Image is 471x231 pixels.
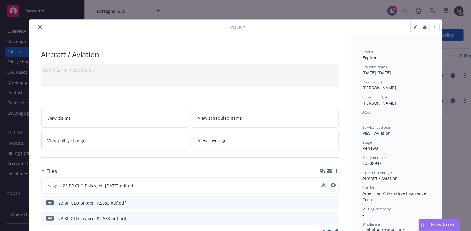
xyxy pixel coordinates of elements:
[363,190,428,202] span: American Alternative Insurance Corp
[363,110,372,115] span: AC(s)
[363,115,364,121] span: -
[363,64,430,76] div: [DATE] - [DATE]
[47,167,57,175] h3: Files
[363,49,373,54] span: Status
[363,79,382,85] span: Producer(s)
[431,222,455,227] span: Nova Assist
[36,23,44,31] button: close
[331,200,336,206] button: preview file
[48,115,71,121] span: View claims
[48,137,88,144] span: View policy changes
[321,183,326,187] button: download file
[363,85,396,91] span: [PERSON_NAME]
[41,109,188,128] a: View claims
[59,215,127,222] div: 23 BP GLO Invoice, $2,683.pdf.pdf
[363,175,398,181] span: Aircraft / Aviation
[231,24,245,30] span: Policy
[363,100,396,106] span: [PERSON_NAME]
[331,183,336,187] button: preview file
[192,131,339,150] a: View coverage
[59,200,126,206] div: 23 BP GLO Binder, $2,683.pdf.pdf
[363,145,380,151] span: Renewal
[331,183,336,189] button: preview file
[63,183,135,189] span: 23 BP GLO Policy, eff [DATE].pdf.pdf
[41,131,188,150] a: View policy changes
[363,206,391,211] span: Writing company
[321,183,326,189] button: download file
[41,167,57,175] div: Files
[46,216,54,220] span: pdf
[363,160,382,166] span: 10308947
[363,130,391,136] span: P&C - Aviation
[44,67,336,73] div: Add internal notes here...
[363,155,386,160] span: Policy number
[363,140,372,145] span: Stage
[46,200,54,205] span: pdf
[363,55,378,60] span: Expired
[331,215,336,222] button: preview file
[198,137,226,144] span: View coverage
[363,170,392,175] span: Lines of coverage
[192,109,339,128] a: View scheduled items
[41,49,339,60] div: Aircraft / Aviation
[321,215,326,222] button: download file
[321,200,326,206] button: download file
[363,222,382,227] span: Wholesaler
[46,183,58,188] span: Policy
[363,64,387,69] span: Effective dates
[363,212,364,218] span: -
[419,219,460,231] button: Nova Assist
[419,219,426,231] div: Drag to move
[363,185,375,190] span: Carrier
[198,115,242,121] span: View scheduled items
[363,94,387,100] span: Service lead(s)
[363,125,393,130] span: Service lead team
